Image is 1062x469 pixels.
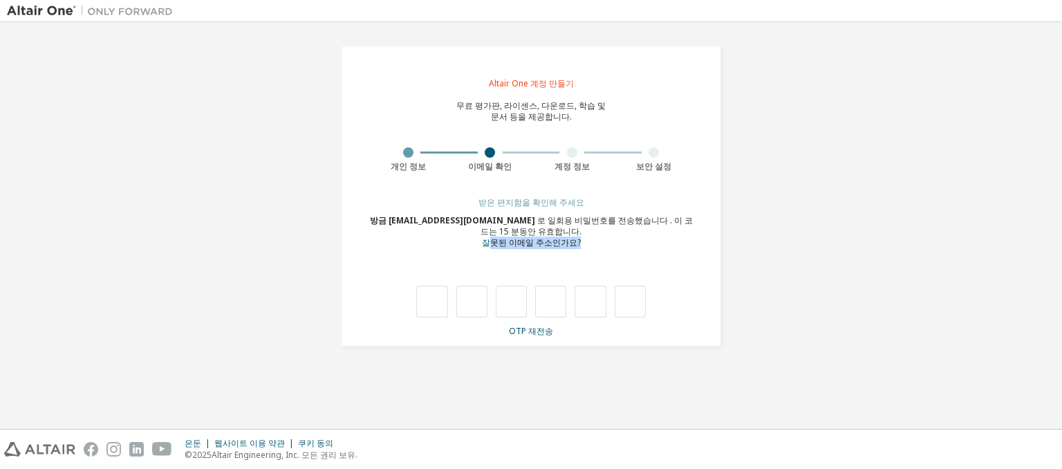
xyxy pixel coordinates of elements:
font: 로 일회용 비밀번호를 전송했습니다 . 이 코드는 [481,214,693,237]
font: 15 분 [499,226,519,237]
img: altair_logo.svg [4,442,75,457]
font: 잘못된 이메일 주소인가요? [482,237,581,248]
font: Altair Engineering, Inc. 모든 권리 보유. [212,449,357,461]
img: instagram.svg [106,442,121,457]
a: 등록 양식으로 돌아가기 [482,239,581,248]
img: 알타이르 원 [7,4,180,18]
font: 동안 유효합니다 [519,226,579,237]
img: linkedin.svg [129,442,144,457]
img: facebook.svg [84,442,98,457]
font: 문서 등을 제공합니다. [491,111,572,122]
img: youtube.svg [152,442,172,457]
font: 이메일 확인 [468,160,512,172]
font: 2025 [192,449,212,461]
font: 받은 편지함을 확인해 주세요 [478,196,584,208]
font: 은둔 [185,437,201,449]
font: 방금 [EMAIL_ADDRESS][DOMAIN_NAME] [370,214,535,226]
font: 웹사이트 이용 약관 [214,437,285,449]
font: 무료 평가판, 라이센스, 다운로드, 학습 및 [456,100,606,111]
font: © [185,449,192,461]
font: . [579,226,581,237]
font: Altair One 계정 만들기 [489,77,574,89]
font: 계정 정보 [555,160,590,172]
font: 쿠키 동의 [298,437,333,449]
font: 보안 설정 [636,160,671,172]
font: OTP 재전송 [509,325,553,337]
font: 개인 정보 [391,160,426,172]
